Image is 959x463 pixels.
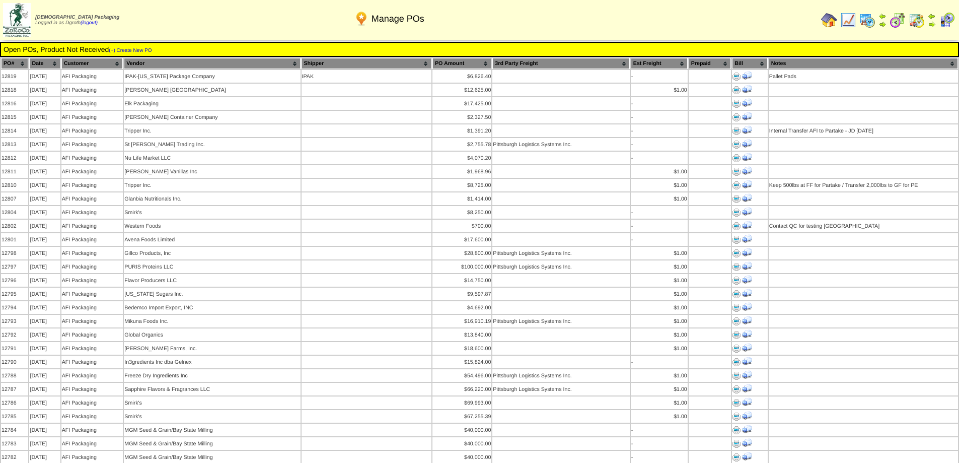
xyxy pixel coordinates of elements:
[890,12,906,28] img: calendarblend.gif
[742,166,752,176] img: Print Receiving Document
[1,301,28,314] td: 12794
[124,206,300,219] td: Smirk's
[124,315,300,327] td: Mikuna Foods Inc.
[631,356,688,368] td: -
[631,97,688,110] td: -
[1,369,28,382] td: 12788
[433,155,491,161] div: $4,070.20
[61,247,123,259] td: AFI Packaging
[61,220,123,232] td: AFI Packaging
[61,206,123,219] td: AFI Packaging
[859,12,875,28] img: calendarprod.gif
[1,220,28,232] td: 12802
[124,369,300,382] td: Freeze Dry Ingredients Inc
[742,343,752,353] img: Print Receiving Document
[631,70,688,83] td: -
[124,288,300,300] td: [US_STATE] Sugars Inc.
[631,264,687,270] div: $1.00
[742,193,752,203] img: Print Receiving Document
[29,152,60,164] td: [DATE]
[61,315,123,327] td: AFI Packaging
[492,383,629,395] td: Pittsburgh Logistics Systems Inc.
[29,70,60,83] td: [DATE]
[29,383,60,395] td: [DATE]
[1,437,28,450] td: 12783
[742,71,752,81] img: Print Receiving Document
[124,124,300,137] td: Tripper Inc.
[61,356,123,368] td: AFI Packaging
[433,346,491,352] div: $18,600.00
[61,84,123,96] td: AFI Packaging
[732,290,741,298] img: Print
[732,426,741,434] img: Print
[29,124,60,137] td: [DATE]
[433,128,491,134] div: $1,391.20
[742,411,752,421] img: Print Receiving Document
[124,356,300,368] td: In3gredients Inc dba Gelnex
[631,196,687,202] div: $1.00
[124,70,300,83] td: IPAK-[US_STATE] Package Company
[433,318,491,324] div: $16,910.19
[742,370,752,380] img: Print Receiving Document
[3,45,956,54] td: Open POs, Product Not Received
[732,113,741,121] img: Print
[433,373,491,379] div: $54,496.00
[742,152,752,162] img: Print Receiving Document
[61,342,123,355] td: AFI Packaging
[631,318,687,324] div: $1.00
[1,260,28,273] td: 12797
[769,179,958,191] td: Keep 500lbs at FF for Partake / Transfer 2,000lbs to GF for PE
[742,98,752,108] img: Print Receiving Document
[631,278,687,284] div: $1.00
[29,437,60,450] td: [DATE]
[109,48,152,53] a: (+) Create New PO
[61,383,123,395] td: AFI Packaging
[61,70,123,83] td: AFI Packaging
[124,247,300,259] td: Gillco Products, Inc
[742,424,752,434] img: Print Receiving Document
[29,424,60,436] td: [DATE]
[372,14,424,24] span: Manage POs
[742,261,752,271] img: Print Receiving Document
[732,168,741,176] img: Print
[61,152,123,164] td: AFI Packaging
[124,111,300,123] td: [PERSON_NAME] Container Company
[1,410,28,423] td: 12785
[433,250,491,256] div: $28,800.00
[631,400,687,406] div: $1.00
[61,97,123,110] td: AFI Packaging
[29,192,60,205] td: [DATE]
[61,192,123,205] td: AFI Packaging
[29,111,60,123] td: [DATE]
[61,437,123,450] td: AFI Packaging
[433,142,491,148] div: $2,755.78
[1,274,28,287] td: 12796
[631,437,688,450] td: -
[1,111,28,123] td: 12815
[742,397,752,407] img: Print Receiving Document
[492,260,629,273] td: Pittsburgh Logistics Systems Inc.
[742,84,752,94] img: Print Receiving Document
[732,317,741,325] img: Print
[124,342,300,355] td: [PERSON_NAME] Farms, Inc.
[732,372,741,380] img: Print
[742,179,752,189] img: Print Receiving Document
[689,58,731,69] th: Prepaid
[433,223,491,229] div: $700.00
[61,233,123,246] td: AFI Packaging
[732,413,741,421] img: Print
[124,274,300,287] td: Flavor Producers LLC
[1,179,28,191] td: 12810
[742,139,752,149] img: Print Receiving Document
[732,385,741,393] img: Print
[29,328,60,341] td: [DATE]
[821,12,837,28] img: home.gif
[29,342,60,355] td: [DATE]
[81,20,98,26] a: (logout)
[29,396,60,409] td: [DATE]
[742,288,752,298] img: Print Receiving Document
[732,154,741,162] img: Print
[631,250,687,256] div: $1.00
[433,210,491,216] div: $8,250.00
[742,383,752,393] img: Print Receiving Document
